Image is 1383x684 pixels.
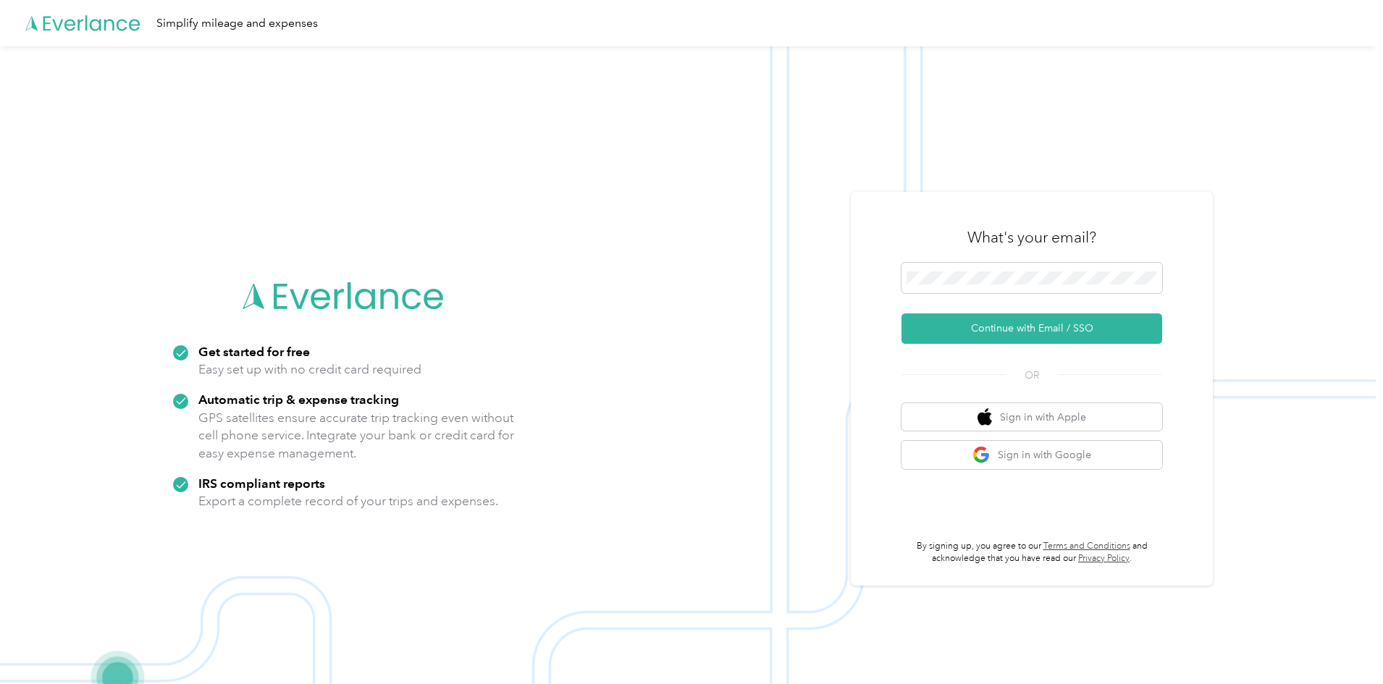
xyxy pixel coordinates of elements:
button: apple logoSign in with Apple [901,403,1162,431]
p: Easy set up with no credit card required [198,360,421,379]
strong: Get started for free [198,344,310,359]
p: GPS satellites ensure accurate trip tracking even without cell phone service. Integrate your bank... [198,409,515,463]
button: Continue with Email / SSO [901,313,1162,344]
button: google logoSign in with Google [901,441,1162,469]
img: google logo [972,446,991,464]
span: OR [1006,368,1057,383]
a: Terms and Conditions [1043,541,1130,552]
p: Export a complete record of your trips and expenses. [198,492,498,510]
h3: What's your email? [967,227,1096,248]
img: apple logo [978,408,992,426]
a: Privacy Policy [1078,553,1130,564]
p: By signing up, you agree to our and acknowledge that you have read our . [901,540,1162,565]
div: Simplify mileage and expenses [156,14,318,33]
strong: IRS compliant reports [198,476,325,491]
strong: Automatic trip & expense tracking [198,392,399,407]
